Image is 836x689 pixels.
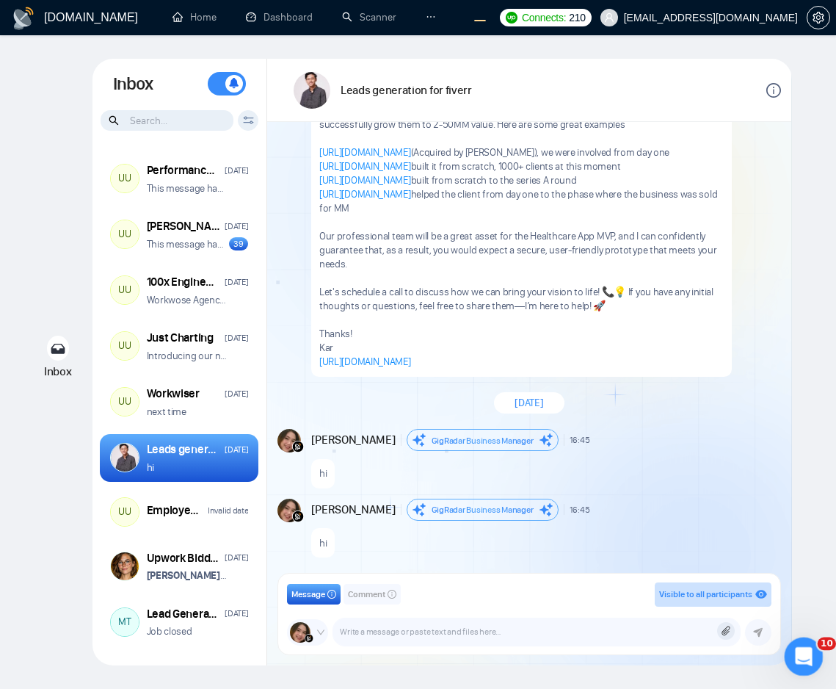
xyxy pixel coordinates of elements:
[225,607,248,621] div: [DATE]
[305,634,313,643] img: gigradar-bm.png
[432,436,534,446] span: GigRadar Business Manager
[319,356,411,368] a: [URL][DOMAIN_NAME]
[388,590,396,599] span: info-circle
[147,550,221,566] div: Upwork Bidding Expert Needed
[111,552,139,580] img: Irene Buht
[807,6,830,29] button: setting
[111,388,139,416] div: UU
[570,504,590,516] span: 16:45
[319,466,327,480] p: hi
[426,12,436,22] span: ellipsis
[147,386,200,402] div: Workwiser
[319,188,411,201] a: [URL][DOMAIN_NAME]
[277,499,301,522] img: Andrian
[147,569,228,582] p: is currently restricted from this conversation
[287,584,341,605] button: Messageinfo-circle
[147,606,221,622] div: Lead Generation Specialist Needed for Growing Business
[225,164,248,178] div: [DATE]
[294,72,330,109] img: Ari Sulistya
[319,174,411,187] a: [URL][DOMAIN_NAME]
[291,588,325,602] span: Message
[113,72,153,97] h1: Inbox
[569,10,585,26] span: 210
[225,443,248,457] div: [DATE]
[147,162,221,178] div: Performance Review 123
[147,293,228,307] p: Workwose Agency the best upwork agency ever ��
[172,11,217,24] a: homeHome
[604,12,614,23] span: user
[147,181,228,195] p: This message has been deleted
[348,588,385,602] span: Comment
[311,432,395,448] span: [PERSON_NAME]
[147,624,192,638] p: Job closed
[319,536,327,550] p: hi
[111,165,139,192] div: UU
[311,502,395,518] span: [PERSON_NAME]
[147,405,186,419] p: next time
[506,12,517,24] img: upwork-logo.png
[225,331,248,345] div: [DATE]
[319,160,411,173] a: [URL][DOMAIN_NAME]
[225,387,248,401] div: [DATE]
[341,82,472,98] h1: Leads generation for fiverr
[277,429,301,452] img: Andrian
[225,275,248,289] div: [DATE]
[109,112,121,129] span: search
[225,220,248,234] div: [DATE]
[327,590,336,599] span: info-circle
[319,146,411,159] a: [URL][DOMAIN_NAME]
[111,608,139,636] div: MT
[659,589,752,599] span: Visible to all participants
[292,511,304,522] img: gigradar-bm.png
[344,584,401,605] button: Commentinfo-circle
[147,502,204,519] div: Employee of the month ([DATE])
[766,83,781,98] span: info-circle
[290,622,310,643] img: Andrian
[147,274,221,290] div: 100x Engineers
[229,237,248,250] div: 39
[147,237,228,251] p: This message has been deleted
[147,349,228,363] p: Introducing our new LOGO!!!
[342,11,396,24] a: searchScanner
[785,638,824,677] iframe: Intercom live chat
[111,332,139,360] div: UU
[316,628,325,637] span: down
[570,434,590,446] span: 16:45
[147,441,221,458] div: Leads generation for fiverr
[319,34,724,369] p: Good morning, As we embark on building an innovative healthcare application, how do you envision ...
[147,461,154,475] p: hi
[147,569,227,582] strong: [PERSON_NAME]
[807,12,830,24] a: setting
[44,364,72,378] span: Inbox
[111,444,139,472] img: Ari Sulistya
[208,504,248,518] div: Invalid date
[522,10,566,26] span: Connects:
[246,11,313,24] a: dashboardDashboard
[515,396,543,410] span: [DATE]
[12,7,35,30] img: logo
[111,276,139,304] div: UU
[147,218,221,234] div: [PERSON_NAME]
[432,505,534,515] span: GigRadar Business Manager
[807,12,829,24] span: setting
[111,220,139,248] div: UU
[755,588,767,600] span: eye
[111,498,139,526] div: UU
[147,330,214,346] div: Just Charting
[292,441,304,452] img: gigradar-bm.png
[225,551,248,565] div: [DATE]
[101,110,233,131] input: Search...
